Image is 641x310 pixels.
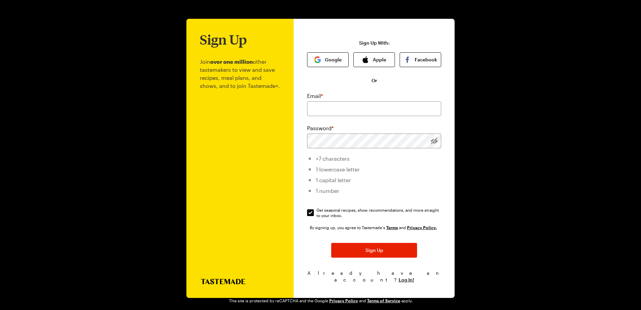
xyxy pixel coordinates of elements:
img: tastemade [297,11,344,17]
span: 1 capital letter [316,177,351,183]
button: Facebook [400,52,441,67]
p: Join other tastemakers to view and save recipes, meal plans, and shows, and to join Tastemade+. [200,47,280,279]
a: Tastemade Terms of Service [386,224,398,230]
span: >7 characters [316,155,350,162]
button: Apple [353,52,395,67]
a: Go to Tastemade Homepage [297,11,344,19]
span: Already have an account? [307,270,441,282]
span: 1 lowercase letter [316,166,360,172]
button: Sign Up [331,243,417,258]
a: Tastemade Privacy Policy [407,224,437,230]
span: Get seasonal recipes, show recommendations, and more straight to your inbox. [316,207,442,218]
label: Password [307,124,334,132]
input: Get seasonal recipes, show recommendations, and more straight to your inbox. [307,209,314,216]
label: Email [307,92,323,100]
button: Google [307,52,349,67]
b: over one million [210,58,253,65]
a: Google Privacy Policy [329,298,358,303]
div: This site is protected by reCAPTCHA and the Google and apply. [229,298,412,303]
h1: Sign Up [200,32,247,47]
p: Sign Up With: [359,40,390,46]
div: By signing up, you agree to Tastemade's and [310,224,439,231]
button: Log In! [399,276,414,283]
span: Sign Up [365,247,383,254]
a: Google Terms of Service [367,298,400,303]
span: Or [371,77,377,84]
span: 1 number [316,188,339,194]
